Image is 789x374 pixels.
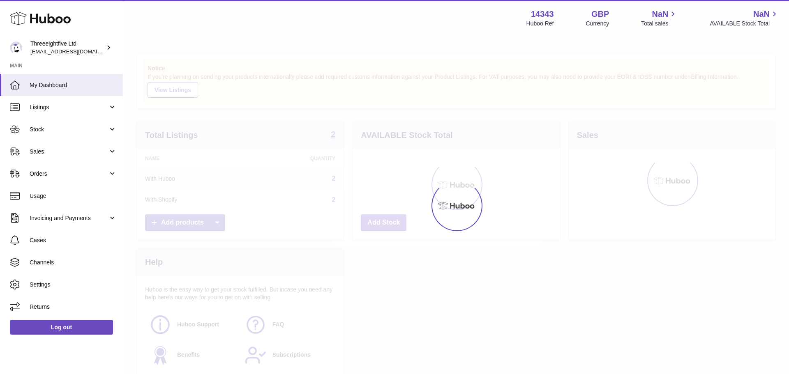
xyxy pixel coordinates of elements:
[30,214,108,222] span: Invoicing and Payments
[30,170,108,178] span: Orders
[30,48,121,55] span: [EMAIL_ADDRESS][DOMAIN_NAME]
[30,236,117,244] span: Cases
[710,20,779,28] span: AVAILABLE Stock Total
[30,103,108,111] span: Listings
[641,20,678,28] span: Total sales
[30,40,104,55] div: Threeeightfive Ltd
[30,81,117,89] span: My Dashboard
[526,20,554,28] div: Huboo Ref
[30,192,117,200] span: Usage
[531,9,554,20] strong: 14343
[591,9,609,20] strong: GBP
[10,320,113,335] a: Log out
[710,9,779,28] a: NaN AVAILABLE Stock Total
[586,20,609,28] div: Currency
[30,148,108,156] span: Sales
[753,9,770,20] span: NaN
[30,259,117,266] span: Channels
[30,303,117,311] span: Returns
[652,9,668,20] span: NaN
[30,126,108,133] span: Stock
[30,281,117,289] span: Settings
[641,9,678,28] a: NaN Total sales
[10,41,22,54] img: internalAdmin-14343@internal.huboo.com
